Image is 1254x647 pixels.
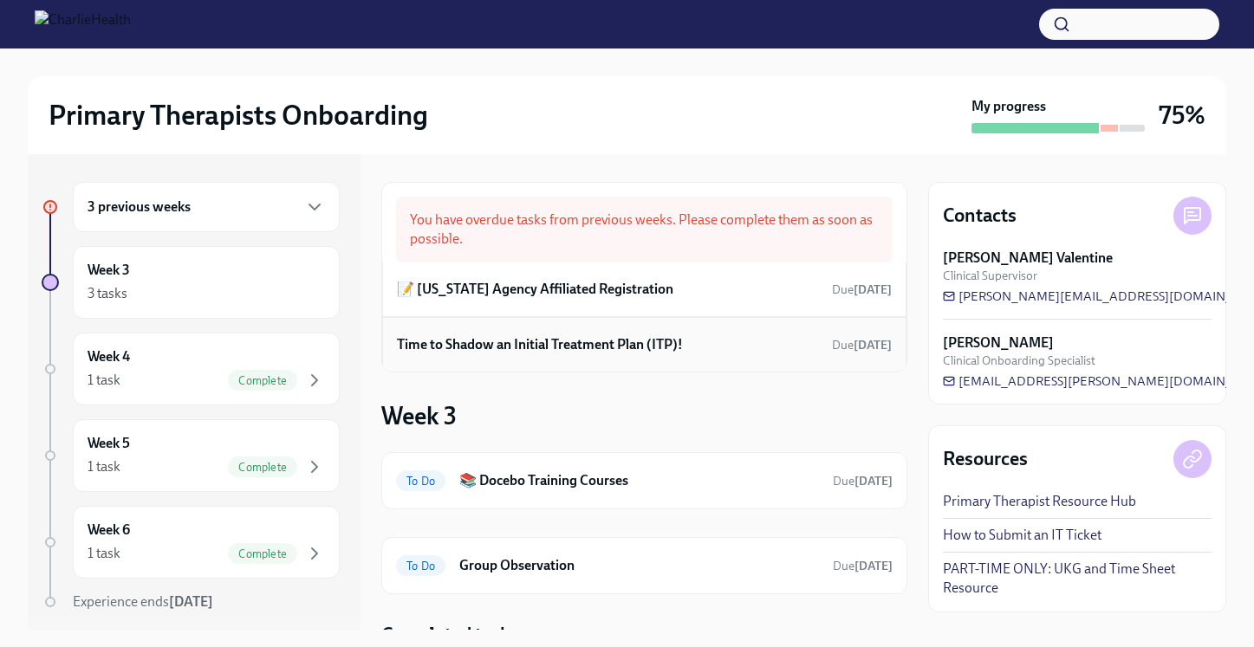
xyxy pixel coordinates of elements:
h2: Primary Therapists Onboarding [49,98,428,133]
span: August 19th, 2025 09:00 [833,473,893,489]
h6: Week 6 [88,521,130,540]
h6: Time to Shadow an Initial Treatment Plan (ITP)! [397,335,683,354]
a: Week 33 tasks [42,246,340,319]
span: August 16th, 2025 09:00 [832,337,892,353]
span: August 11th, 2025 09:00 [832,281,892,298]
h6: Group Observation [459,556,819,575]
h6: Week 3 [88,261,130,280]
h4: Resources [943,446,1028,472]
a: Time to Shadow an Initial Treatment Plan (ITP)!Due[DATE] [397,332,892,358]
span: Complete [228,374,297,387]
span: Clinical Supervisor [943,268,1037,284]
div: 1 task [88,371,120,390]
h6: Week 4 [88,347,130,366]
h6: 3 previous weeks [88,197,191,217]
a: How to Submit an IT Ticket [943,526,1101,545]
strong: [DATE] [854,282,892,297]
a: PART-TIME ONLY: UKG and Time Sheet Resource [943,560,1212,598]
strong: [PERSON_NAME] [943,333,1054,353]
h3: Week 3 [381,400,457,431]
strong: My progress [971,97,1046,116]
span: Complete [228,461,297,474]
div: 3 previous weeks [73,182,340,232]
a: Week 51 taskComplete [42,419,340,492]
strong: [DATE] [169,593,213,610]
h6: 📝 [US_STATE] Agency Affiliated Registration [397,280,673,299]
div: 3 tasks [88,284,127,303]
span: Due [832,338,892,353]
h6: Week 5 [88,434,130,453]
a: To DoGroup ObservationDue[DATE] [396,552,893,579]
strong: [DATE] [854,338,892,353]
span: Due [833,474,893,488]
span: Due [833,559,893,573]
a: 📝 [US_STATE] Agency Affiliated RegistrationDue[DATE] [397,276,892,302]
span: To Do [396,475,445,488]
span: Due [832,282,892,297]
div: 1 task [88,544,120,563]
h4: Contacts [943,203,1017,229]
span: To Do [396,560,445,573]
div: You have overdue tasks from previous weeks. Please complete them as soon as possible. [396,197,893,262]
strong: [DATE] [854,474,893,488]
h3: 75% [1159,100,1205,131]
a: Primary Therapist Resource Hub [943,492,1136,511]
span: Complete [228,547,297,560]
img: CharlieHealth [35,10,131,38]
span: August 19th, 2025 09:00 [833,558,893,574]
a: To Do📚 Docebo Training CoursesDue[DATE] [396,467,893,495]
div: 1 task [88,457,120,476]
span: Experience ends [73,593,213,610]
a: Week 41 taskComplete [42,333,340,405]
a: Week 61 taskComplete [42,506,340,579]
span: Clinical Onboarding Specialist [943,353,1095,369]
h6: 📚 Docebo Training Courses [459,471,819,490]
strong: [PERSON_NAME] Valentine [943,249,1113,268]
strong: [DATE] [854,559,893,573]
